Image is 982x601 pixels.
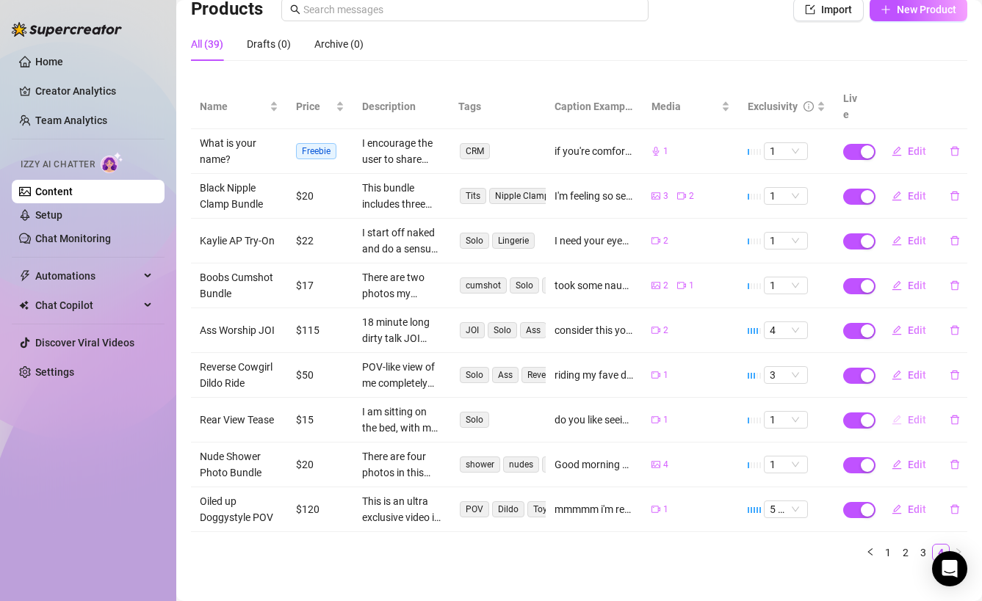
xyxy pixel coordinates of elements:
span: video-camera [651,505,660,514]
li: 4 [932,544,950,561]
span: audio [651,147,660,156]
button: delete [938,318,972,342]
button: right [950,544,967,561]
div: I'm feeling so sexy and naughty showing off these new nipple toys with this sexy cupless bra ling... [555,188,633,204]
span: Lingerie [492,233,535,249]
a: 3 [915,544,931,561]
span: video-camera [677,192,686,200]
span: CRM [460,143,490,159]
span: Ass [492,367,519,383]
span: Izzy AI Chatter [21,158,95,172]
img: logo-BBDzfeDw.svg [12,22,122,37]
span: 1 [663,503,668,517]
span: Ass [520,322,546,338]
button: delete [938,498,972,521]
div: Drafts (0) [247,36,291,52]
td: Reverse Cowgirl Dildo Ride [191,353,287,398]
td: Kaylie AP Try-On [191,219,287,263]
span: Solo [460,412,489,428]
span: Dildo [492,501,524,517]
span: Price [296,98,333,114]
button: Edit [880,274,938,297]
button: delete [938,453,972,476]
li: 1 [879,544,897,561]
a: 1 [880,544,896,561]
img: AI Chatter [101,152,123,173]
span: Solo [460,233,489,249]
div: riding my fave dildo cock, spreading my ass cheeks so you can see my pussy getting creamyyyy with... [555,367,633,383]
div: This is an ultra exclusive video in POV (which I rarely do). I am nude and wearing fishnet thigh ... [362,493,441,525]
img: Chat Copilot [19,300,29,310]
td: Ass Worship JOI [191,308,287,353]
span: search [290,4,300,15]
a: Chat Monitoring [35,233,111,244]
button: left [862,544,879,561]
span: delete [950,280,960,291]
span: Reverse Cowgirl [521,367,596,383]
span: edit [892,191,902,201]
span: JOI [460,322,485,338]
span: Tits [460,188,486,204]
button: delete [938,274,972,297]
div: I encourage the user to share their name with me. "BTW babe, could you share with me a name or a ... [362,135,441,167]
button: delete [938,139,972,163]
span: 1 [770,233,802,249]
span: 3 [663,189,668,203]
span: edit [892,370,902,380]
a: Setup [35,209,62,221]
span: Automations [35,264,140,288]
a: Discover Viral Videos [35,337,134,349]
span: Media [651,98,718,114]
td: $20 [287,442,353,487]
td: $115 [287,308,353,353]
span: 2 [689,189,694,203]
a: Home [35,56,63,68]
span: 1 [770,277,802,294]
span: Solo [488,322,517,338]
span: cumshot [460,277,507,294]
div: took some naughty pics of the mess I made from stroking this big, thick cock between my huge boob... [555,277,633,294]
span: import [805,4,815,15]
span: 1 [770,188,802,204]
span: Toys [527,501,557,517]
a: Settings [35,366,74,378]
th: Caption Example [546,84,642,129]
div: There are two photos my breasts with cum all over them after having sex and titty fucking. In the... [362,269,441,302]
li: 3 [914,544,932,561]
td: $15 [287,398,353,442]
span: delete [950,459,960,470]
span: edit [892,415,902,425]
span: Edit [908,459,926,470]
span: 4 [663,458,668,472]
span: Edit [908,324,926,336]
li: Next Page [950,544,967,561]
span: New Product [897,4,956,15]
span: boobs [542,277,579,294]
td: $20 [287,174,353,219]
span: Nipple Clamps [489,188,560,204]
span: right [954,547,963,556]
button: Edit [880,139,938,163]
td: What is your name? [191,129,287,174]
a: Content [35,186,73,197]
span: 1 [663,368,668,382]
span: delete [950,146,960,156]
th: Price [287,84,353,129]
span: edit [892,504,902,514]
a: Team Analytics [35,114,107,126]
span: Chat Copilot [35,294,140,317]
div: consider this your call to worship 🥰🥰🥰 stroke your cock on my command with these JERK OFF INSTRUC... [555,322,633,338]
span: 1 [689,279,694,293]
button: delete [938,408,972,431]
span: shower [460,456,500,473]
span: left [866,547,875,556]
span: 2 [663,279,668,293]
span: Edit [908,369,926,381]
td: Oiled up Doggystyle POV [191,487,287,532]
span: Edit [908,235,926,247]
td: Nude Shower Photo Bundle [191,442,287,487]
span: edit [892,459,902,470]
div: I am sitting on the bed, with my back to the camera, wearing nothing but a tiny string thong. I a... [362,404,441,436]
div: if you're comfortable sharing of course! [555,143,633,159]
button: Edit [880,408,938,431]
